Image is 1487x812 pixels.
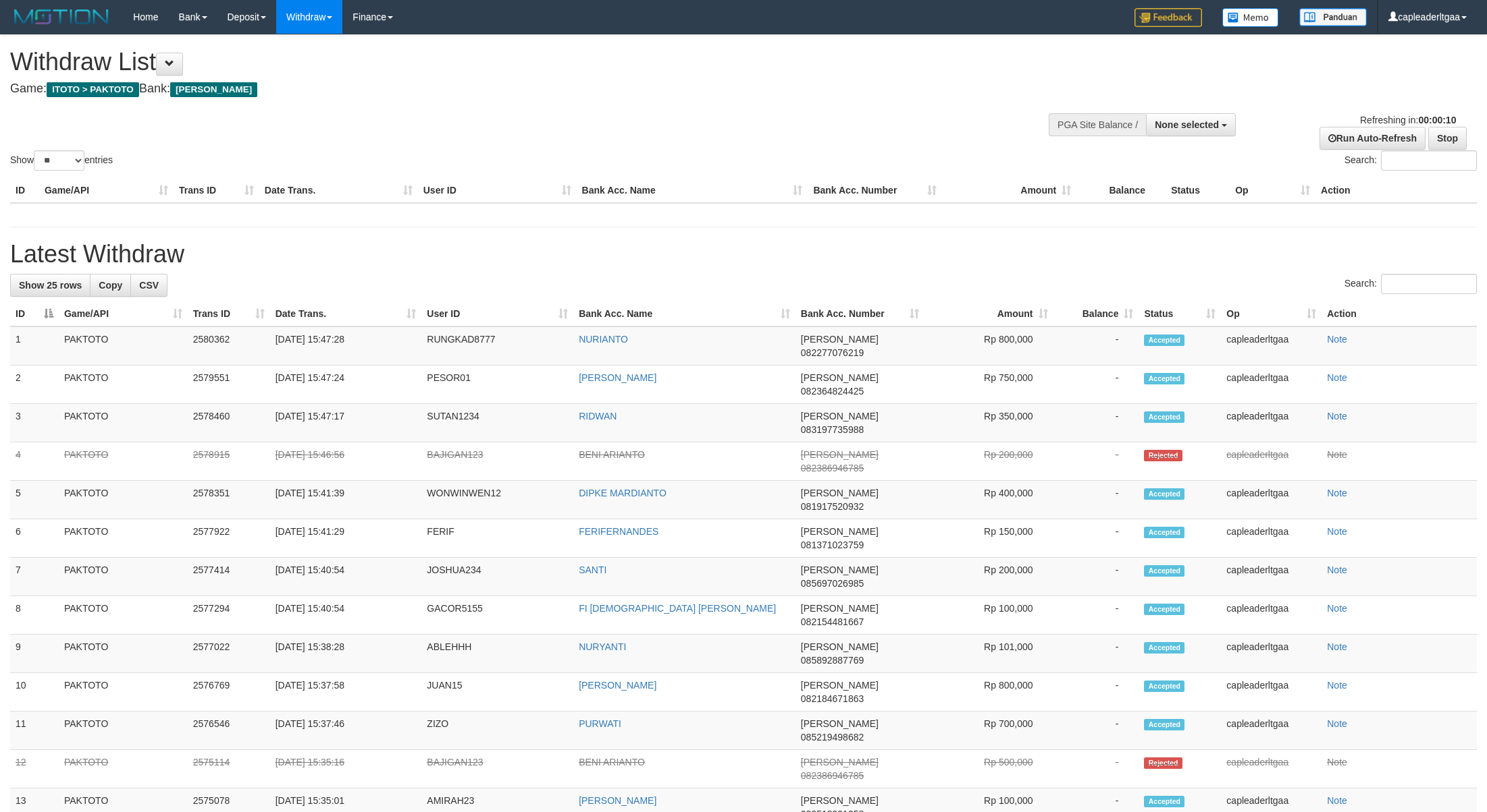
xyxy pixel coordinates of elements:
img: Feedback.jpg [1134,8,1202,27]
a: [PERSON_NAME] [579,680,656,691]
td: [DATE] 15:47:17 [270,404,422,442]
span: Copy [99,280,122,291]
td: - [1053,519,1139,558]
th: Trans ID: activate to sort column ascending [188,301,270,326]
td: [DATE] 15:40:54 [270,596,422,635]
th: Op: activate to sort column ascending [1221,301,1322,326]
td: JUAN15 [421,673,573,712]
a: Show 25 rows [10,274,90,297]
td: 3 [10,404,59,442]
th: User ID: activate to sort column ascending [421,301,573,326]
td: 2576769 [188,673,270,712]
th: ID: activate to sort column descending [10,301,59,326]
a: Note [1327,564,1347,575]
a: CSV [130,274,167,297]
span: Accepted [1144,411,1184,423]
th: Action [1322,301,1477,326]
th: Amount: activate to sort column ascending [924,301,1053,326]
td: capleaderltgaa [1221,442,1322,481]
td: capleaderltgaa [1221,635,1322,673]
strong: 00:00:10 [1418,115,1456,125]
th: Bank Acc. Name [577,178,808,203]
td: SUTAN1234 [421,404,573,442]
a: [PERSON_NAME] [579,372,656,383]
span: Rejected [1144,450,1182,461]
td: [DATE] 15:41:29 [270,519,422,558]
span: [PERSON_NAME] [801,449,879,460]
th: Game/API: activate to sort column ascending [59,301,188,326]
td: Rp 101,000 [924,635,1053,673]
td: 2578351 [188,481,270,519]
span: Copy 082277076219 to clipboard [801,347,864,358]
td: - [1053,635,1139,673]
td: [DATE] 15:37:46 [270,712,422,750]
img: Button%20Memo.svg [1222,8,1279,27]
td: - [1053,326,1139,366]
a: Note [1327,334,1347,345]
a: NURYANTI [579,641,626,652]
span: Copy 082184671863 to clipboard [801,693,864,704]
td: [DATE] 15:46:56 [270,442,422,481]
span: [PERSON_NAME] [801,795,879,806]
td: - [1053,750,1139,788]
td: - [1053,442,1139,481]
button: None selected [1146,113,1236,136]
td: PAKTOTO [59,750,188,788]
span: Accepted [1144,335,1184,346]
th: Status [1166,178,1230,203]
td: PESOR01 [421,366,573,404]
td: PAKTOTO [59,519,188,558]
a: Note [1327,680,1347,691]
td: 2579551 [188,366,270,404]
td: 10 [10,673,59,712]
td: PAKTOTO [59,712,188,750]
div: PGA Site Balance / [1049,113,1146,136]
td: - [1053,404,1139,442]
a: Stop [1428,127,1467,150]
img: panduan.png [1299,8,1367,26]
td: 2578915 [188,442,270,481]
td: BAJIGAN123 [421,442,573,481]
span: Accepted [1144,373,1184,384]
td: capleaderltgaa [1221,519,1322,558]
span: [PERSON_NAME] [801,603,879,614]
td: Rp 150,000 [924,519,1053,558]
span: None selected [1155,119,1219,130]
td: 2576546 [188,712,270,750]
td: capleaderltgaa [1221,404,1322,442]
th: User ID [418,178,577,203]
a: BENI ARIANTO [579,757,645,767]
span: Show 25 rows [19,280,82,291]
span: CSV [139,280,159,291]
span: Accepted [1144,680,1184,692]
a: FI [DEMOGRAPHIC_DATA] [PERSON_NAME] [579,603,776,614]
td: capleaderltgaa [1221,596,1322,635]
span: [PERSON_NAME] [801,488,879,498]
td: PAKTOTO [59,635,188,673]
span: Accepted [1144,719,1184,730]
span: Copy 085219498682 to clipboard [801,732,864,743]
h1: Withdraw List [10,49,978,76]
td: 5 [10,481,59,519]
td: ZIZO [421,712,573,750]
td: Rp 400,000 [924,481,1053,519]
th: Balance: activate to sort column ascending [1053,301,1139,326]
span: Copy 085892887769 to clipboard [801,655,864,666]
a: BENI ARIANTO [579,449,645,460]
td: [DATE] 15:37:58 [270,673,422,712]
td: Rp 200,000 [924,558,1053,596]
td: 2575114 [188,750,270,788]
th: Bank Acc. Number [808,178,942,203]
th: Status: activate to sort column ascending [1139,301,1221,326]
a: Note [1327,603,1347,614]
td: PAKTOTO [59,326,188,366]
h1: Latest Withdraw [10,241,1477,268]
td: 2578460 [188,404,270,442]
td: 2577414 [188,558,270,596]
td: 2 [10,366,59,404]
span: [PERSON_NAME] [801,334,879,345]
td: 11 [10,712,59,750]
td: PAKTOTO [59,481,188,519]
span: ITOTO > PAKTOTO [47,82,139,97]
span: Refreshing in: [1360,115,1456,125]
